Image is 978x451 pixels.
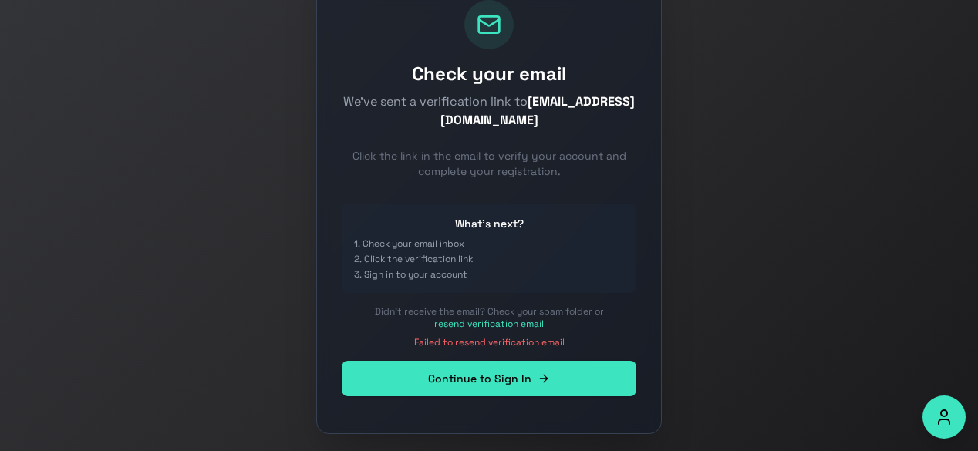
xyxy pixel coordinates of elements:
li: 2. Click the verification link [354,253,624,265]
h1: Check your email [342,62,636,86]
p: We've sent a verification link to [342,93,636,130]
p: Click the link in the email to verify your account and complete your registration. [342,148,636,179]
p: Failed to resend verification email [342,336,636,348]
p: Didn't receive the email? Check your spam folder or [342,305,636,318]
button: resend verification email [434,318,544,330]
button: Accessibility Options [922,395,966,439]
strong: [EMAIL_ADDRESS][DOMAIN_NAME] [440,93,636,128]
h3: What's next? [354,216,624,231]
li: 3. Sign in to your account [354,268,624,281]
a: Continue to Sign In [342,361,636,396]
li: 1. Check your email inbox [354,237,624,250]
